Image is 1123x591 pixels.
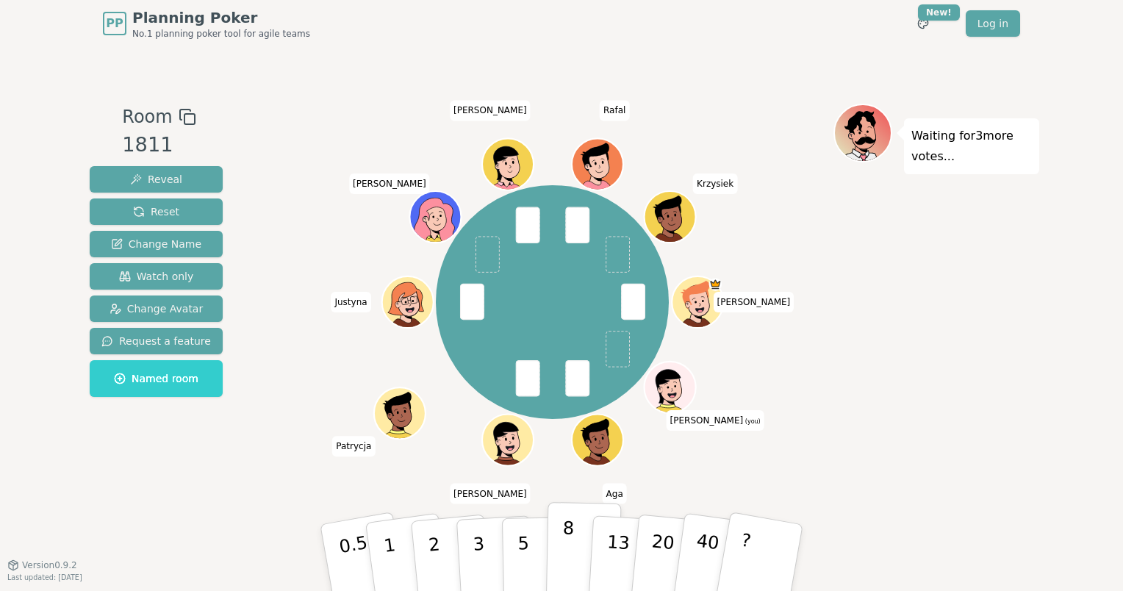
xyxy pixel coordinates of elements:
[450,483,531,504] span: Click to change your name
[600,100,629,121] span: Click to change your name
[966,10,1020,37] a: Log in
[349,173,430,194] span: Click to change your name
[90,231,223,257] button: Change Name
[90,166,223,193] button: Reveal
[103,7,310,40] a: PPPlanning PokerNo.1 planning poker tool for agile teams
[133,204,179,219] span: Reset
[7,573,82,581] span: Last updated: [DATE]
[450,100,531,121] span: Click to change your name
[132,28,310,40] span: No.1 planning poker tool for agile teams
[911,126,1032,167] p: Waiting for 3 more votes...
[331,292,370,312] span: Click to change your name
[114,371,198,386] span: Named room
[110,301,204,316] span: Change Avatar
[101,334,211,348] span: Request a feature
[130,172,182,187] span: Reveal
[910,10,936,37] button: New!
[743,418,761,425] span: (you)
[7,559,77,571] button: Version0.9.2
[918,4,960,21] div: New!
[90,263,223,290] button: Watch only
[111,237,201,251] span: Change Name
[22,559,77,571] span: Version 0.9.2
[708,278,722,291] span: Igor is the host
[122,130,195,160] div: 1811
[603,483,627,504] span: Click to change your name
[332,436,375,456] span: Click to change your name
[122,104,172,130] span: Room
[90,295,223,322] button: Change Avatar
[106,15,123,32] span: PP
[714,292,794,312] span: Click to change your name
[90,328,223,354] button: Request a feature
[645,363,694,412] button: Click to change your avatar
[667,410,764,431] span: Click to change your name
[693,173,737,194] span: Click to change your name
[132,7,310,28] span: Planning Poker
[90,198,223,225] button: Reset
[90,360,223,397] button: Named room
[119,269,194,284] span: Watch only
